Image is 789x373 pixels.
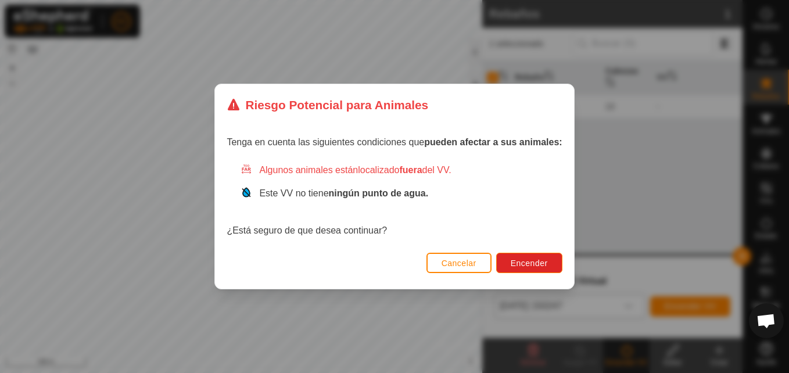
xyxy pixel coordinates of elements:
strong: ningún punto de agua. [329,188,429,198]
span: Tenga en cuenta las siguientes condiciones que [227,137,562,147]
strong: fuera [399,165,422,175]
button: Encender [496,253,562,273]
button: Cancelar [426,253,492,273]
div: Riesgo Potencial para Animales [227,96,428,114]
strong: pueden afectar a sus animales: [424,137,562,147]
div: Chat abierto [749,303,784,338]
span: Encender [511,259,548,268]
div: Algunos animales están [241,163,562,177]
div: ¿Está seguro de que desea continuar? [227,163,562,238]
span: localizado del VV. [358,165,451,175]
span: Cancelar [442,259,476,268]
span: Este VV no tiene [259,188,428,198]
